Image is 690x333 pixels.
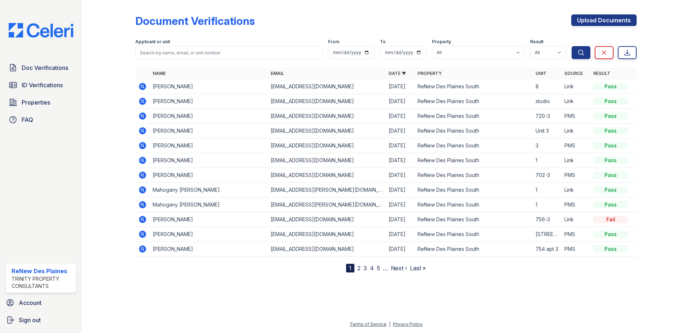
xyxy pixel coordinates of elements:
div: Pass [593,157,628,164]
a: Email [271,71,284,76]
td: [PERSON_NAME] [150,168,268,183]
td: Link [562,212,590,227]
td: [DATE] [386,168,415,183]
td: [DATE] [386,242,415,257]
a: Name [153,71,166,76]
td: [EMAIL_ADDRESS][DOMAIN_NAME] [268,124,386,138]
span: Properties [22,98,50,107]
a: 2 [357,265,361,272]
div: ReNew Des Plaines [12,267,73,275]
a: 3 [363,265,367,272]
div: Pass [593,172,628,179]
td: [PERSON_NAME] [150,124,268,138]
div: Pass [593,98,628,105]
td: ReNew Des Plaines South [415,138,533,153]
img: CE_Logo_Blue-a8612792a0a2168367f1c8372b55b34899dd931a85d93a1a3d3e32e68fde9ad4.png [3,23,79,37]
span: ID Verifications [22,81,63,89]
td: [DATE] [386,153,415,168]
td: [PERSON_NAME] [150,94,268,109]
td: ReNew Des Plaines South [415,94,533,109]
td: [EMAIL_ADDRESS][PERSON_NAME][DOMAIN_NAME] [268,197,386,212]
td: ReNew Des Plaines South [415,79,533,94]
label: From [328,39,339,45]
div: Fail [593,216,628,223]
td: ReNew Des Plaines South [415,183,533,197]
a: Account [3,296,79,310]
a: Date ▼ [389,71,406,76]
a: Sign out [3,313,79,327]
span: Sign out [19,316,41,324]
td: Link [562,153,590,168]
td: 756-3 [533,212,562,227]
td: [PERSON_NAME] [150,109,268,124]
td: 720-3 [533,109,562,124]
div: Pass [593,83,628,90]
div: 1 [346,264,354,272]
td: Link [562,183,590,197]
td: [EMAIL_ADDRESS][DOMAIN_NAME] [268,153,386,168]
label: Property [432,39,451,45]
td: Link [562,94,590,109]
td: Mahogany [PERSON_NAME] [150,183,268,197]
td: ReNew Des Plaines South [415,227,533,242]
a: FAQ [6,112,76,127]
td: ReNew Des Plaines South [415,124,533,138]
div: | [389,321,390,327]
td: 702-3 [533,168,562,183]
td: [PERSON_NAME] [150,227,268,242]
td: [EMAIL_ADDRESS][DOMAIN_NAME] [268,212,386,227]
div: Pass [593,231,628,238]
td: [DATE] [386,109,415,124]
a: Property [418,71,442,76]
td: [DATE] [386,183,415,197]
td: Link [562,79,590,94]
td: [EMAIL_ADDRESS][DOMAIN_NAME] [268,79,386,94]
div: Pass [593,127,628,134]
a: Properties [6,95,76,110]
td: PMS [562,242,590,257]
td: [PERSON_NAME] [150,79,268,94]
td: [PERSON_NAME] [150,242,268,257]
td: [PERSON_NAME] [150,212,268,227]
td: PMS [562,168,590,183]
td: [PERSON_NAME] [150,138,268,153]
td: ReNew Des Plaines South [415,168,533,183]
td: studio [533,94,562,109]
td: [DATE] [386,138,415,153]
td: [EMAIL_ADDRESS][DOMAIN_NAME] [268,94,386,109]
a: Terms of Service [350,321,387,327]
td: 1 [533,153,562,168]
a: Result [593,71,610,76]
div: Pass [593,112,628,120]
a: 4 [370,265,374,272]
a: Source [564,71,583,76]
td: [EMAIL_ADDRESS][DOMAIN_NAME] [268,168,386,183]
td: PMS [562,138,590,153]
td: ReNew Des Plaines South [415,212,533,227]
a: Upload Documents [571,14,637,26]
label: Result [530,39,543,45]
div: Pass [593,142,628,149]
td: 754 apt 3 [533,242,562,257]
td: Unit 3 [533,124,562,138]
a: Unit [536,71,546,76]
a: Doc Verifications [6,61,76,75]
label: To [380,39,386,45]
td: [EMAIL_ADDRESS][DOMAIN_NAME] [268,138,386,153]
td: [EMAIL_ADDRESS][PERSON_NAME][DOMAIN_NAME] [268,183,386,197]
td: [DATE] [386,197,415,212]
td: [DATE] [386,212,415,227]
td: [PERSON_NAME] [150,153,268,168]
td: ReNew Des Plaines South [415,242,533,257]
a: 5 [377,265,380,272]
div: Document Verifications [135,14,255,27]
div: Pass [593,245,628,253]
label: Applicant or unit [135,39,170,45]
td: [DATE] [386,79,415,94]
td: 1 [533,183,562,197]
input: Search by name, email, or unit number [135,46,322,59]
span: Account [19,298,42,307]
span: … [383,264,388,272]
td: 3 [533,138,562,153]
